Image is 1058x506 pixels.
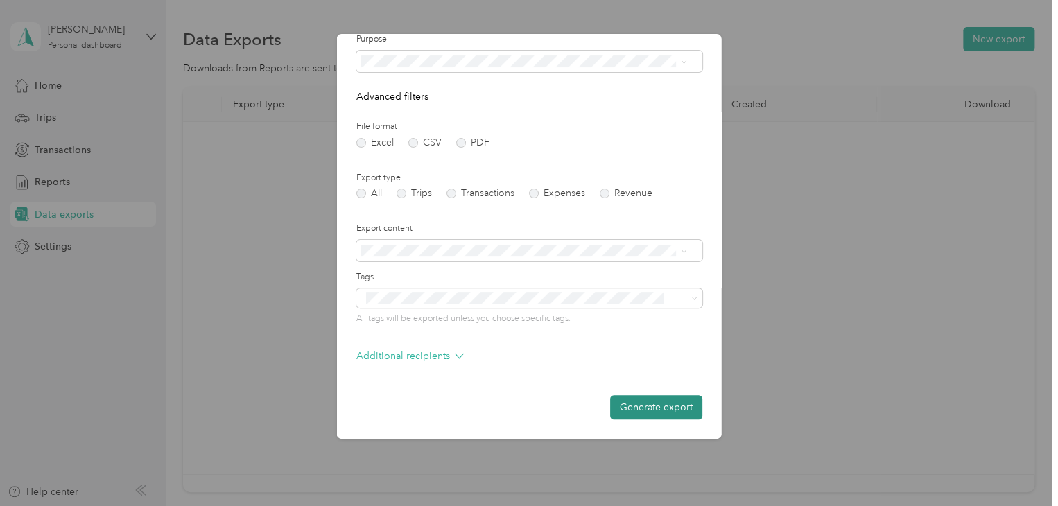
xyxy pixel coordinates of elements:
[356,189,382,198] label: All
[529,189,585,198] label: Expenses
[356,138,394,148] label: Excel
[356,271,702,283] label: Tags
[446,189,514,198] label: Transactions
[456,138,489,148] label: PDF
[408,138,442,148] label: CSV
[397,189,432,198] label: Trips
[610,395,702,419] button: Generate export
[356,121,702,133] label: File format
[356,223,702,235] label: Export content
[980,428,1058,506] iframe: Everlance-gr Chat Button Frame
[600,189,652,198] label: Revenue
[356,33,702,46] label: Purpose
[356,349,464,363] p: Additional recipients
[356,313,702,325] p: All tags will be exported unless you choose specific tags.
[356,172,702,184] label: Export type
[356,89,702,104] p: Advanced filters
